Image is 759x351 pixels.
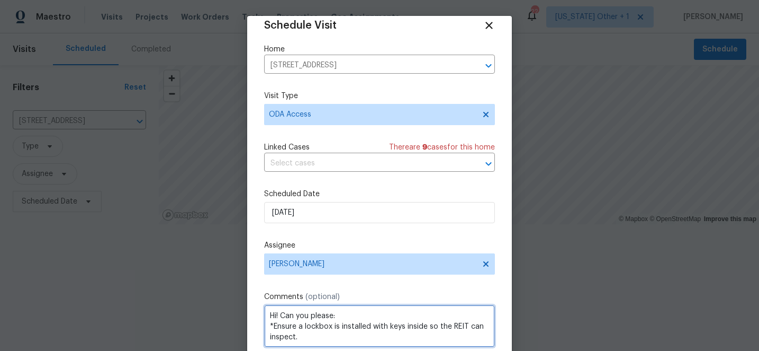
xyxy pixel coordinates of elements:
[264,57,465,74] input: Enter in an address
[264,189,495,199] label: Scheduled Date
[264,91,495,101] label: Visit Type
[264,305,495,347] textarea: Hi! Can you please: *Ensure a lockbox is installed with keys inside so the REIT can inspect. *If ...
[264,20,337,31] span: Schedule Visit
[264,142,310,153] span: Linked Cases
[481,58,496,73] button: Open
[269,109,475,120] span: ODA Access
[389,142,495,153] span: There are case s for this home
[264,202,495,223] input: M/D/YYYY
[422,144,427,151] span: 9
[305,293,340,301] span: (optional)
[264,240,495,251] label: Assignee
[481,156,496,171] button: Open
[269,260,476,268] span: [PERSON_NAME]
[483,20,495,31] span: Close
[264,44,495,55] label: Home
[264,292,495,302] label: Comments
[264,155,465,172] input: Select cases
